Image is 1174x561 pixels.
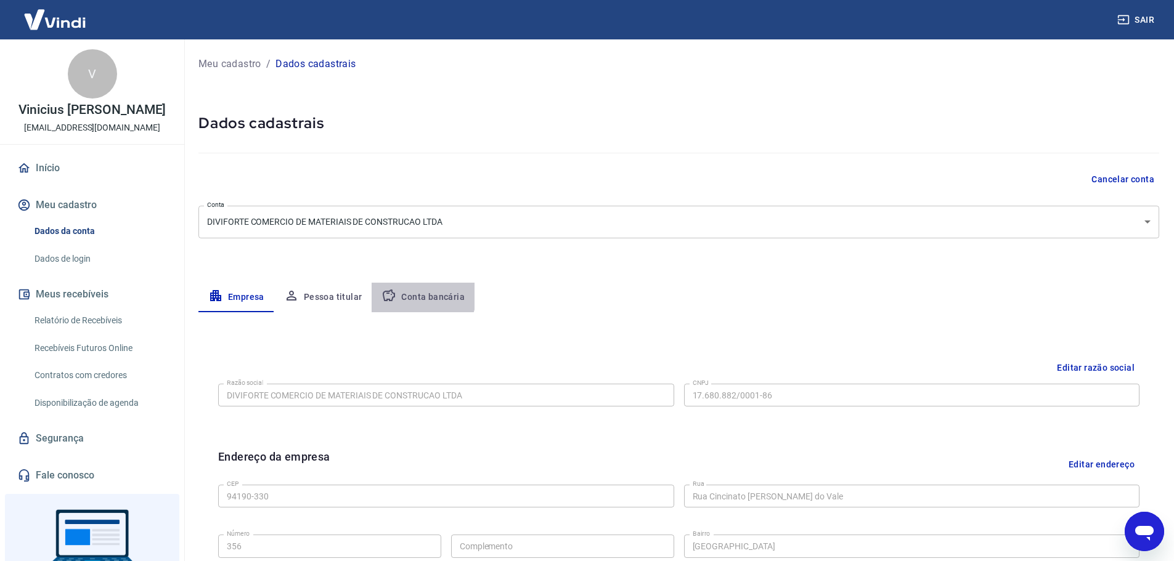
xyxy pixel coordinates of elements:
button: Meus recebíveis [15,281,169,308]
h5: Dados cadastrais [198,113,1159,133]
p: Dados cadastrais [275,57,356,71]
label: Rua [693,479,704,488]
p: [EMAIL_ADDRESS][DOMAIN_NAME] [24,121,160,134]
a: Segurança [15,425,169,452]
a: Início [15,155,169,182]
a: Meu cadastro [198,57,261,71]
a: Relatório de Recebíveis [30,308,169,333]
button: Editar razão social [1052,357,1139,379]
div: DIVIFORTE COMERCIO DE MATERIAIS DE CONSTRUCAO LTDA [198,206,1159,238]
button: Sair [1115,9,1159,31]
label: Número [227,529,250,538]
button: Conta bancária [372,283,475,312]
label: Razão social [227,378,263,387]
p: / [266,57,271,71]
a: Recebíveis Futuros Online [30,336,169,361]
button: Cancelar conta [1086,168,1159,191]
label: CEP [227,479,238,488]
a: Dados da conta [30,219,169,244]
img: Vindi [15,1,95,38]
label: Conta [207,200,224,209]
button: Editar endereço [1064,448,1139,480]
iframe: Botão para abrir a janela de mensagens [1125,512,1164,551]
button: Empresa [198,283,274,312]
div: V [68,49,117,99]
h6: Endereço da empresa [218,448,330,480]
a: Fale conosco [15,462,169,489]
p: Vinicius [PERSON_NAME] [18,103,166,116]
button: Meu cadastro [15,192,169,219]
label: Bairro [693,529,710,538]
button: Pessoa titular [274,283,372,312]
a: Dados de login [30,246,169,272]
a: Disponibilização de agenda [30,390,169,416]
a: Contratos com credores [30,363,169,388]
label: CNPJ [693,378,709,387]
